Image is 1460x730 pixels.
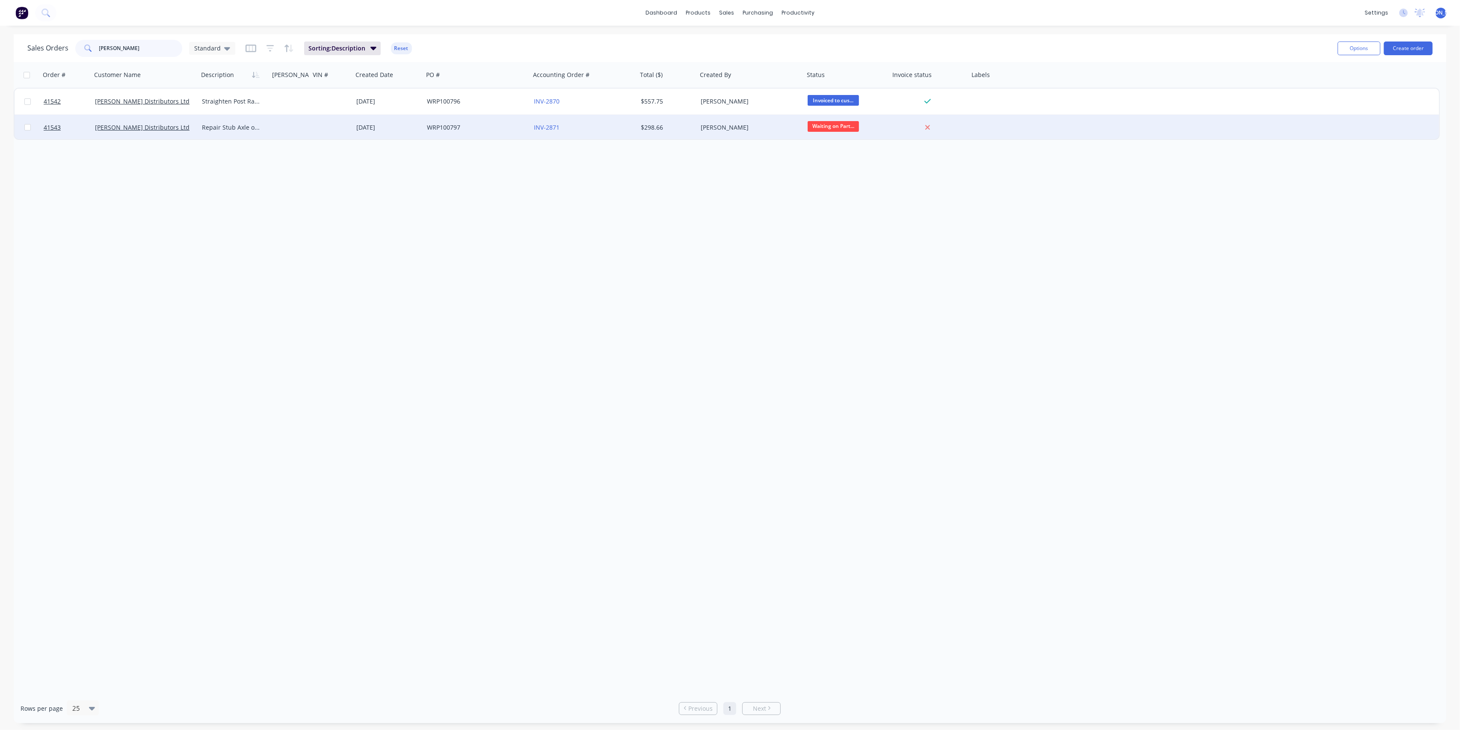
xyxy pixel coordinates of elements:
span: Invoiced to cus... [808,95,859,106]
img: Factory [15,6,28,19]
div: VIN # [313,71,328,79]
div: [PERSON_NAME]# [272,71,324,79]
div: settings [1360,6,1392,19]
div: PO # [426,71,440,79]
a: Next page [743,704,780,713]
div: Created By [700,71,731,79]
button: Sorting:Description [304,42,381,55]
div: Created Date [355,71,393,79]
div: WRP100797 [427,123,522,132]
span: Sorting: Description [308,44,365,53]
button: Create order [1384,42,1433,55]
span: Previous [688,704,713,713]
div: Total ($) [640,71,663,79]
div: products [681,6,715,19]
a: INV-2871 [534,123,560,131]
a: dashboard [641,6,681,19]
span: Waiting on Part... [808,121,859,132]
button: Options [1338,42,1380,55]
div: Repair Stub Axle on Baler Frame [202,123,263,132]
a: Page 1 is your current page [723,702,736,715]
div: productivity [777,6,819,19]
a: [PERSON_NAME] Distributors Ltd [95,97,190,105]
div: purchasing [738,6,777,19]
a: [PERSON_NAME] Distributors Ltd [95,123,190,131]
div: Invoice status [892,71,932,79]
a: INV-2870 [534,97,560,105]
div: [PERSON_NAME] [701,123,796,132]
div: $557.75 [641,97,691,106]
div: Accounting Order # [533,71,589,79]
input: Search... [99,40,183,57]
span: Next [753,704,766,713]
div: Description [201,71,234,79]
div: [PERSON_NAME] [701,97,796,106]
ul: Pagination [675,702,784,715]
div: sales [715,6,738,19]
span: 41543 [44,123,61,132]
span: Rows per page [21,704,63,713]
button: Reset [391,42,412,54]
div: Order # [43,71,65,79]
h1: Sales Orders [27,44,68,52]
div: Status [807,71,825,79]
div: $298.66 [641,123,691,132]
div: Labels [971,71,990,79]
a: 41542 [44,89,95,114]
span: 41542 [44,97,61,106]
a: Previous page [679,704,717,713]
div: Straighten Post Rammer Frame [202,97,263,106]
div: [DATE] [356,123,420,132]
a: 41543 [44,115,95,140]
div: WRP100796 [427,97,522,106]
div: [DATE] [356,97,420,106]
div: Customer Name [94,71,141,79]
span: Standard [194,44,221,53]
